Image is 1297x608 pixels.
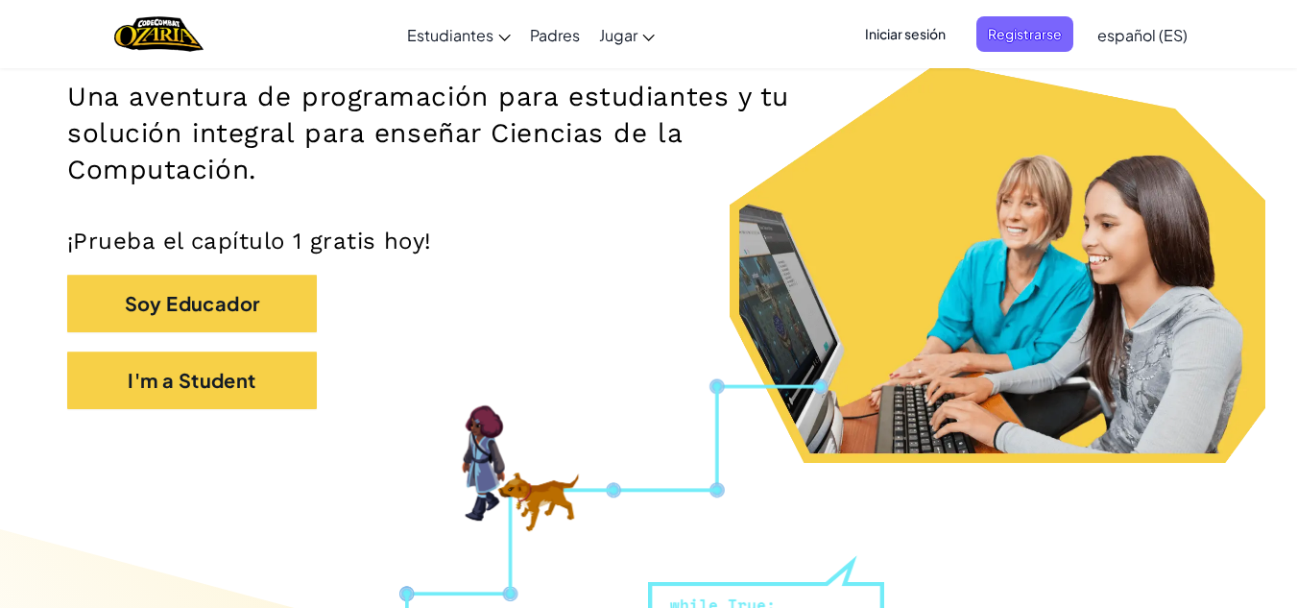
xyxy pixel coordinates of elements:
[520,9,589,61] a: Padres
[67,275,317,332] button: Soy Educador
[67,227,1230,255] p: ¡Prueba el capítulo 1 gratis hoy!
[976,16,1073,52] button: Registrarse
[853,16,957,52] button: Iniciar sesión
[114,14,204,54] img: Home
[1097,25,1188,45] span: español (ES)
[407,25,493,45] span: Estudiantes
[67,79,846,188] h2: Una aventura de programación para estudiantes y tu solución integral para enseñar Ciencias de la ...
[397,9,520,61] a: Estudiantes
[114,14,204,54] a: Ozaria by CodeCombat logo
[589,9,664,61] a: Jugar
[1088,9,1197,61] a: español (ES)
[599,25,637,45] span: Jugar
[67,352,317,409] button: I'm a Student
